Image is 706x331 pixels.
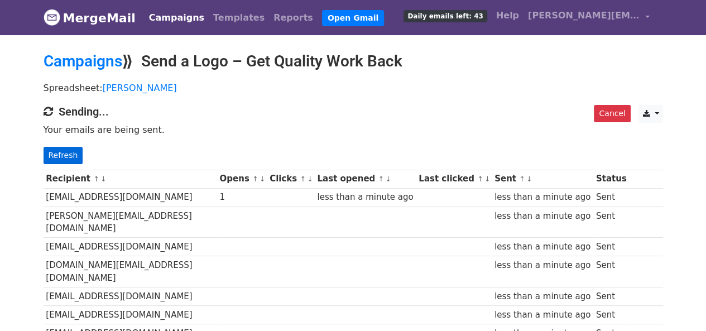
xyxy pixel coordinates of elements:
[385,175,391,183] a: ↓
[44,6,136,30] a: MergeMail
[44,238,217,256] td: [EMAIL_ADDRESS][DOMAIN_NAME]
[494,309,590,322] div: less than a minute ago
[492,4,524,27] a: Help
[307,175,313,183] a: ↓
[44,147,83,164] a: Refresh
[267,170,314,188] th: Clicks
[300,175,306,183] a: ↑
[593,306,629,324] td: Sent
[103,83,177,93] a: [PERSON_NAME]
[44,9,60,26] img: MergeMail logo
[44,52,122,70] a: Campaigns
[526,175,532,183] a: ↓
[217,170,267,188] th: Opens
[269,7,318,29] a: Reports
[44,207,217,238] td: [PERSON_NAME][EMAIL_ADDRESS][DOMAIN_NAME]
[315,170,416,188] th: Last opened
[44,82,663,94] p: Spreadsheet:
[44,105,663,118] h4: Sending...
[477,175,483,183] a: ↑
[494,290,590,303] div: less than a minute ago
[494,241,590,253] div: less than a minute ago
[100,175,107,183] a: ↓
[44,306,217,324] td: [EMAIL_ADDRESS][DOMAIN_NAME]
[494,259,590,272] div: less than a minute ago
[209,7,269,29] a: Templates
[593,170,629,188] th: Status
[44,188,217,207] td: [EMAIL_ADDRESS][DOMAIN_NAME]
[650,277,706,331] iframe: Chat Widget
[494,210,590,223] div: less than a minute ago
[44,256,217,287] td: [DOMAIN_NAME][EMAIL_ADDRESS][DOMAIN_NAME]
[416,170,492,188] th: Last clicked
[492,170,593,188] th: Sent
[93,175,99,183] a: ↑
[378,175,384,183] a: ↑
[260,175,266,183] a: ↓
[593,287,629,306] td: Sent
[322,10,384,26] a: Open Gmail
[519,175,525,183] a: ↑
[44,287,217,306] td: [EMAIL_ADDRESS][DOMAIN_NAME]
[399,4,491,27] a: Daily emails left: 43
[484,175,491,183] a: ↓
[494,191,590,204] div: less than a minute ago
[528,9,640,22] span: [PERSON_NAME][EMAIL_ADDRESS][DOMAIN_NAME]
[317,191,413,204] div: less than a minute ago
[44,170,217,188] th: Recipient
[145,7,209,29] a: Campaigns
[594,105,630,122] a: Cancel
[593,238,629,256] td: Sent
[252,175,258,183] a: ↑
[524,4,654,31] a: [PERSON_NAME][EMAIL_ADDRESS][DOMAIN_NAME]
[404,10,487,22] span: Daily emails left: 43
[593,188,629,207] td: Sent
[44,124,663,136] p: Your emails are being sent.
[593,207,629,238] td: Sent
[219,191,264,204] div: 1
[44,52,663,71] h2: ⟫ Send a Logo – Get Quality Work Back
[593,256,629,287] td: Sent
